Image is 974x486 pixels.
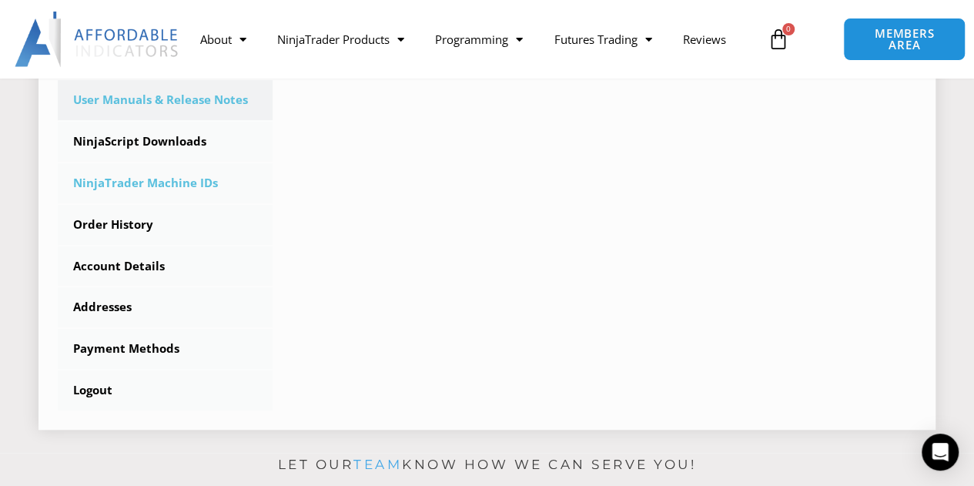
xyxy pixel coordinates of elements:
a: About [185,22,262,57]
a: Payment Methods [58,329,273,369]
a: Order History [58,205,273,245]
a: Reviews [667,22,741,57]
div: Open Intercom Messenger [922,434,959,471]
a: User Manuals & Release Notes [58,80,273,120]
a: MEMBERS AREA [843,18,966,61]
nav: Account pages [58,39,273,411]
a: Logout [58,370,273,411]
a: 0 [745,17,812,62]
span: 0 [782,23,795,35]
a: Account Details [58,246,273,287]
a: NinjaTrader Products [262,22,420,57]
a: NinjaScript Downloads [58,122,273,162]
a: Futures Trading [538,22,667,57]
a: team [353,457,402,472]
img: LogoAI | Affordable Indicators – NinjaTrader [15,12,180,67]
span: MEMBERS AREA [859,28,949,51]
a: Addresses [58,287,273,327]
a: Programming [420,22,538,57]
a: NinjaTrader Machine IDs [58,163,273,203]
nav: Menu [185,22,759,57]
